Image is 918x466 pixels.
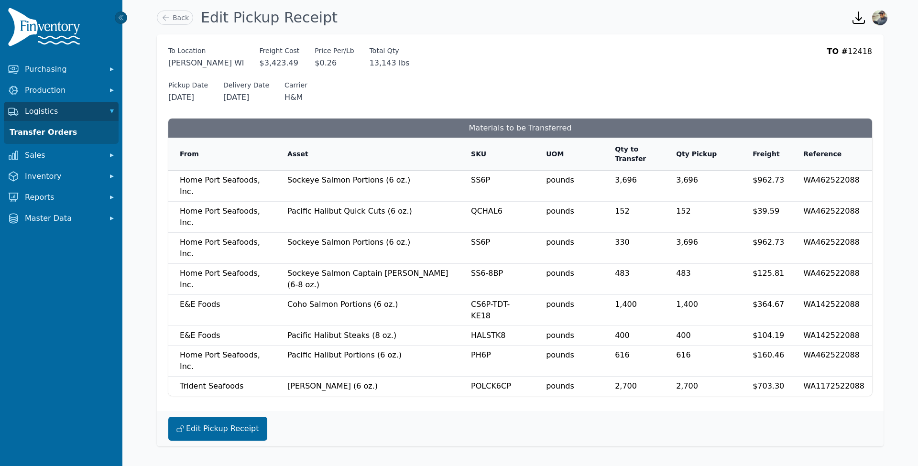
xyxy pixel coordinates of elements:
[827,47,848,56] span: TO #
[180,381,243,390] span: Trident Seafoods
[168,92,208,103] span: [DATE]
[459,233,535,264] td: SS6P
[180,206,260,227] span: Home Port Seafoods, Inc.
[546,175,574,184] span: pounds
[180,175,260,196] span: Home Port Seafoods, Inc.
[792,326,872,346] td: WA142522088
[8,8,84,50] img: Finventory
[676,300,698,309] span: 1,400
[603,138,665,171] th: Qty to Transfer
[459,295,535,326] td: CS6P-TDT-KE18
[676,331,691,340] span: 400
[157,11,193,25] a: Back
[4,188,119,207] button: Reports
[260,46,300,55] span: Freight Cost
[25,171,101,182] span: Inventory
[792,346,872,377] td: WA462522088
[615,269,630,278] span: 483
[676,206,691,216] span: 152
[287,238,410,247] span: Sockeye Salmon Portions (6 oz.)
[459,377,535,396] td: POLCK6CP
[615,175,637,184] span: 3,696
[741,377,792,396] td: $703.30
[741,326,792,346] td: $104.19
[546,350,574,359] span: pounds
[25,64,101,75] span: Purchasing
[180,238,260,258] span: Home Port Seafoods, Inc.
[276,138,459,171] th: Asset
[287,269,448,289] span: Sockeye Salmon Captain [PERSON_NAME] (6-8 oz.)
[459,326,535,346] td: HALSTK8
[741,264,792,295] td: $125.81
[168,119,872,138] h3: Materials to be Transferred
[287,331,396,340] span: Pacific Halibut Steaks (8 oz.)
[287,175,410,184] span: Sockeye Salmon Portions (6 oz.)
[741,138,792,171] th: Freight
[676,381,698,390] span: 2,700
[260,57,300,69] span: $3,423.49
[284,80,307,90] span: Carrier
[792,233,872,264] td: WA462522088
[6,123,117,142] a: Transfer Orders
[792,377,872,396] td: WA1172522088
[223,80,269,90] span: Delivery Date
[284,92,307,103] span: H&M
[615,350,630,359] span: 616
[741,233,792,264] td: $962.73
[180,350,260,371] span: Home Port Seafoods, Inc.
[459,264,535,295] td: SS6-8BP
[459,346,535,377] td: PH6P
[741,202,792,233] td: $39.59
[546,269,574,278] span: pounds
[615,300,637,309] span: 1,400
[25,213,101,224] span: Master Data
[180,331,220,340] span: E&E Foods
[872,10,887,25] img: Anthony Armesto
[25,150,101,161] span: Sales
[168,138,276,171] th: From
[287,206,412,216] span: Pacific Halibut Quick Cuts (6 oz.)
[741,171,792,202] td: $962.73
[676,175,698,184] span: 3,696
[315,57,354,69] span: $0.26
[459,202,535,233] td: QCHAL6
[792,295,872,326] td: WA142522088
[792,264,872,295] td: WA462522088
[180,300,220,309] span: E&E Foods
[25,85,101,96] span: Production
[827,46,872,69] div: 12418
[676,350,691,359] span: 616
[459,138,535,171] th: SKU
[741,346,792,377] td: $160.46
[4,146,119,165] button: Sales
[4,60,119,79] button: Purchasing
[459,171,535,202] td: SS6P
[665,138,741,171] th: Qty Pickup
[287,300,398,309] span: Coho Salmon Portions (6 oz.)
[287,350,402,359] span: Pacific Halibut Portions (6 oz.)
[792,171,872,202] td: WA462522088
[315,46,354,55] label: Price Per/Lb
[201,9,338,26] h1: Edit Pickup Receipt
[546,331,574,340] span: pounds
[4,102,119,121] button: Logistics
[615,331,630,340] span: 400
[4,209,119,228] button: Master Data
[676,238,698,247] span: 3,696
[535,138,603,171] th: UOM
[792,202,872,233] td: WA462522088
[25,106,101,117] span: Logistics
[168,80,208,90] span: Pickup Date
[168,57,244,69] span: [PERSON_NAME] WI
[370,46,410,55] label: Total Qty
[792,138,872,171] th: Reference
[4,167,119,186] button: Inventory
[546,300,574,309] span: pounds
[287,381,378,390] span: [PERSON_NAME] (6 oz.)
[546,238,574,247] span: pounds
[615,238,630,247] span: 330
[168,417,267,441] button: Edit Pickup Receipt
[741,295,792,326] td: $364.67
[168,46,244,55] span: To Location
[4,81,119,100] button: Production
